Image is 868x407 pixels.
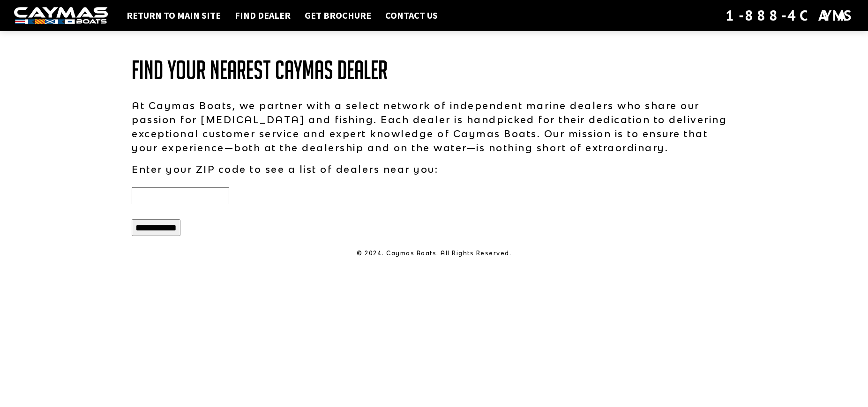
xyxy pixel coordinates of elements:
[132,249,736,258] p: © 2024. Caymas Boats. All Rights Reserved.
[122,9,225,22] a: Return to main site
[726,5,854,26] div: 1-888-4CAYMAS
[300,9,376,22] a: Get Brochure
[14,7,108,24] img: white-logo-c9c8dbefe5ff5ceceb0f0178aa75bf4bb51f6bca0971e226c86eb53dfe498488.png
[132,98,736,155] p: At Caymas Boats, we partner with a select network of independent marine dealers who share our pas...
[132,162,736,176] p: Enter your ZIP code to see a list of dealers near you:
[230,9,295,22] a: Find Dealer
[132,56,736,84] h1: Find Your Nearest Caymas Dealer
[381,9,442,22] a: Contact Us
